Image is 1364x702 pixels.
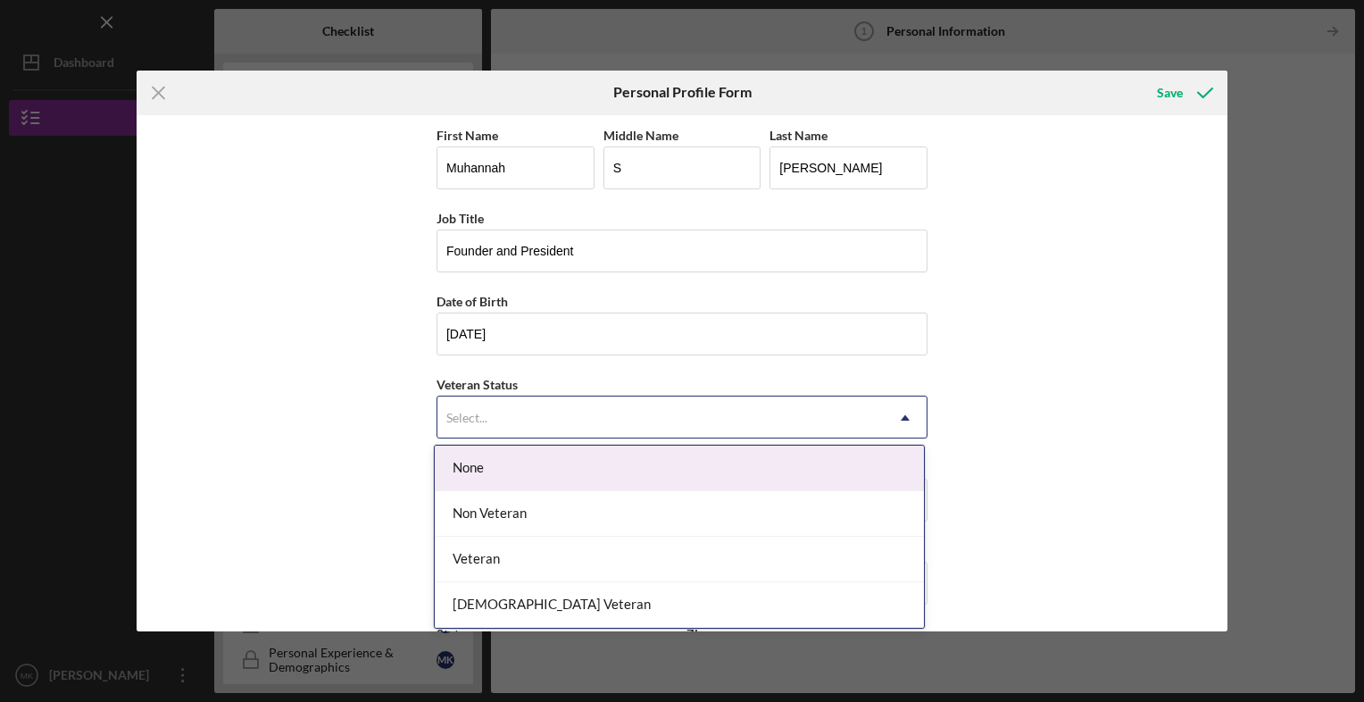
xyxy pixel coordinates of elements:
[437,128,498,143] label: First Name
[603,128,678,143] label: Middle Name
[1139,75,1227,111] button: Save
[1157,75,1183,111] div: Save
[435,537,924,582] div: Veteran
[435,446,924,491] div: None
[446,411,487,425] div: Select...
[769,128,828,143] label: Last Name
[613,84,752,100] h6: Personal Profile Form
[435,491,924,537] div: Non Veteran
[437,211,484,226] label: Job Title
[437,294,508,309] label: Date of Birth
[435,582,924,628] div: [DEMOGRAPHIC_DATA] Veteran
